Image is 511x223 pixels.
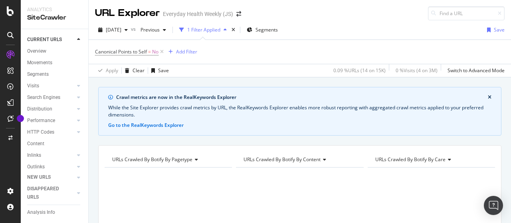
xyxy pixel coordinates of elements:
[333,67,386,74] div: 0.09 % URLs ( 14 on 15K )
[116,94,488,101] div: Crawl metrics are now in the RealKeywords Explorer
[106,67,118,74] div: Apply
[27,59,83,67] a: Movements
[27,47,46,55] div: Overview
[396,67,438,74] div: 0 % Visits ( 4 on 3M )
[152,46,158,57] span: No
[27,128,75,136] a: HTTP Codes
[375,156,446,163] span: URLs Crawled By Botify By care
[27,128,54,136] div: HTTP Codes
[27,208,55,217] div: Analysis Info
[133,67,145,74] div: Clear
[484,196,503,215] div: Open Intercom Messenger
[95,24,131,36] button: [DATE]
[17,115,24,122] div: Tooltip anchor
[255,26,278,33] span: Segments
[148,64,169,77] button: Save
[137,24,169,36] button: Previous
[27,185,67,201] div: DISAPPEARED URLS
[27,105,75,113] a: Distribution
[448,67,505,74] div: Switch to Advanced Mode
[27,82,39,90] div: Visits
[27,70,83,79] a: Segments
[27,163,45,171] div: Outlinks
[95,48,147,55] span: Canonical Points to Self
[27,116,55,125] div: Performance
[242,153,356,166] h4: URLs Crawled By Botify By content
[244,24,281,36] button: Segments
[111,153,225,166] h4: URLs Crawled By Botify By pagetype
[27,70,49,79] div: Segments
[137,26,160,33] span: Previous
[236,11,241,17] div: arrow-right-arrow-left
[27,93,75,102] a: Search Engines
[428,6,505,20] input: Find a URL
[374,153,488,166] h4: URLs Crawled By Botify By care
[108,104,491,118] div: While the Site Explorer provides crawl metrics by URL, the RealKeywords Explorer enables more rob...
[108,122,184,129] button: Go to the RealKeywords Explorer
[131,26,137,32] span: vs
[27,173,75,182] a: NEW URLS
[244,156,321,163] span: URLs Crawled By Botify By content
[27,93,60,102] div: Search Engines
[27,82,75,90] a: Visits
[27,151,75,160] a: Inlinks
[27,116,75,125] a: Performance
[27,36,75,44] a: CURRENT URLS
[484,24,505,36] button: Save
[27,140,83,148] a: Content
[163,10,233,18] div: Everyday Health Weekly (JS)
[165,47,197,57] button: Add Filter
[494,26,505,33] div: Save
[27,105,52,113] div: Distribution
[27,13,82,22] div: SiteCrawler
[158,67,169,74] div: Save
[95,64,118,77] button: Apply
[27,185,75,201] a: DISAPPEARED URLS
[27,36,62,44] div: CURRENT URLS
[27,163,75,171] a: Outlinks
[95,6,160,20] div: URL Explorer
[27,47,83,55] a: Overview
[106,26,121,33] span: 2025 Oct. 5th
[27,59,52,67] div: Movements
[27,6,82,13] div: Analytics
[122,64,145,77] button: Clear
[486,92,493,103] button: close banner
[176,48,197,55] div: Add Filter
[112,156,192,163] span: URLs Crawled By Botify By pagetype
[187,26,220,33] div: 1 Filter Applied
[27,140,44,148] div: Content
[176,24,230,36] button: 1 Filter Applied
[148,48,151,55] span: =
[444,64,505,77] button: Switch to Advanced Mode
[230,26,237,34] div: times
[27,173,51,182] div: NEW URLS
[27,208,83,217] a: Analysis Info
[98,87,501,136] div: info banner
[27,151,41,160] div: Inlinks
